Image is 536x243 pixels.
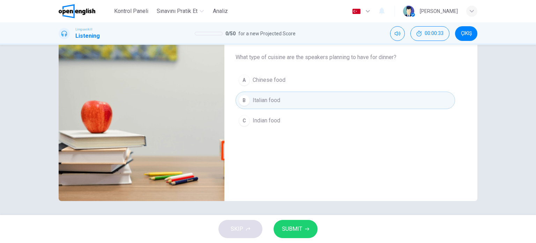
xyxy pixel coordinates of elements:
[236,53,455,62] span: What type of cuisine are the speakers planning to have for dinner?
[282,224,302,234] span: SUBMIT
[455,26,477,41] button: ÇIKIŞ
[239,95,250,106] div: B
[111,5,151,17] button: Kontrol Paneli
[236,71,455,89] button: AChinese food
[239,115,250,126] div: C
[59,31,224,201] img: Listen to a conversation about dinner plans.
[352,9,361,14] img: tr
[461,31,472,36] span: ÇIKIŞ
[253,116,280,125] span: Indian food
[154,5,207,17] button: Sınavını Pratik Et
[239,74,250,86] div: A
[420,7,458,15] div: [PERSON_NAME]
[59,4,111,18] a: OpenEnglish logo
[403,6,414,17] img: Profile picture
[253,76,285,84] span: Chinese food
[253,96,280,105] span: Italian food
[59,4,95,18] img: OpenEnglish logo
[410,26,449,41] button: 00:00:33
[410,26,449,41] div: Hide
[236,92,455,109] button: BItalian food
[238,29,296,38] span: for a new Projected Score
[114,7,148,15] span: Kontrol Paneli
[225,29,236,38] span: 0 / 50
[75,27,92,32] span: Linguaskill
[236,112,455,129] button: CIndian food
[209,5,232,17] button: Analiz
[425,31,444,36] span: 00:00:33
[213,7,228,15] span: Analiz
[390,26,405,41] div: Mute
[75,32,100,40] h1: Listening
[157,7,198,15] span: Sınavını Pratik Et
[274,220,318,238] button: SUBMIT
